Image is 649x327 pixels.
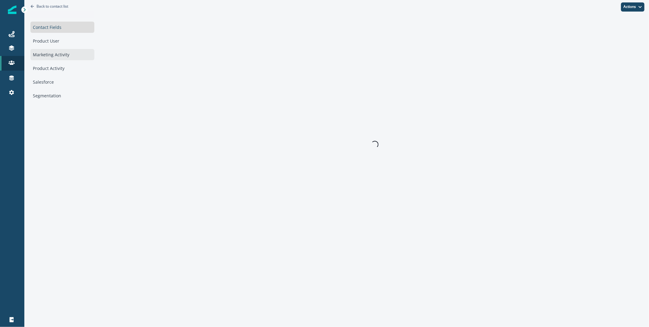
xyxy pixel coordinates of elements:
[30,4,68,9] button: Go back
[30,22,94,33] div: Contact Fields
[30,63,94,74] div: Product Activity
[30,35,94,47] div: Product User
[621,2,644,12] button: Actions
[8,5,16,14] img: Inflection
[30,76,94,88] div: Salesforce
[37,4,68,9] p: Back to contact list
[30,90,94,101] div: Segmentation
[30,49,94,60] div: Marketing Activity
